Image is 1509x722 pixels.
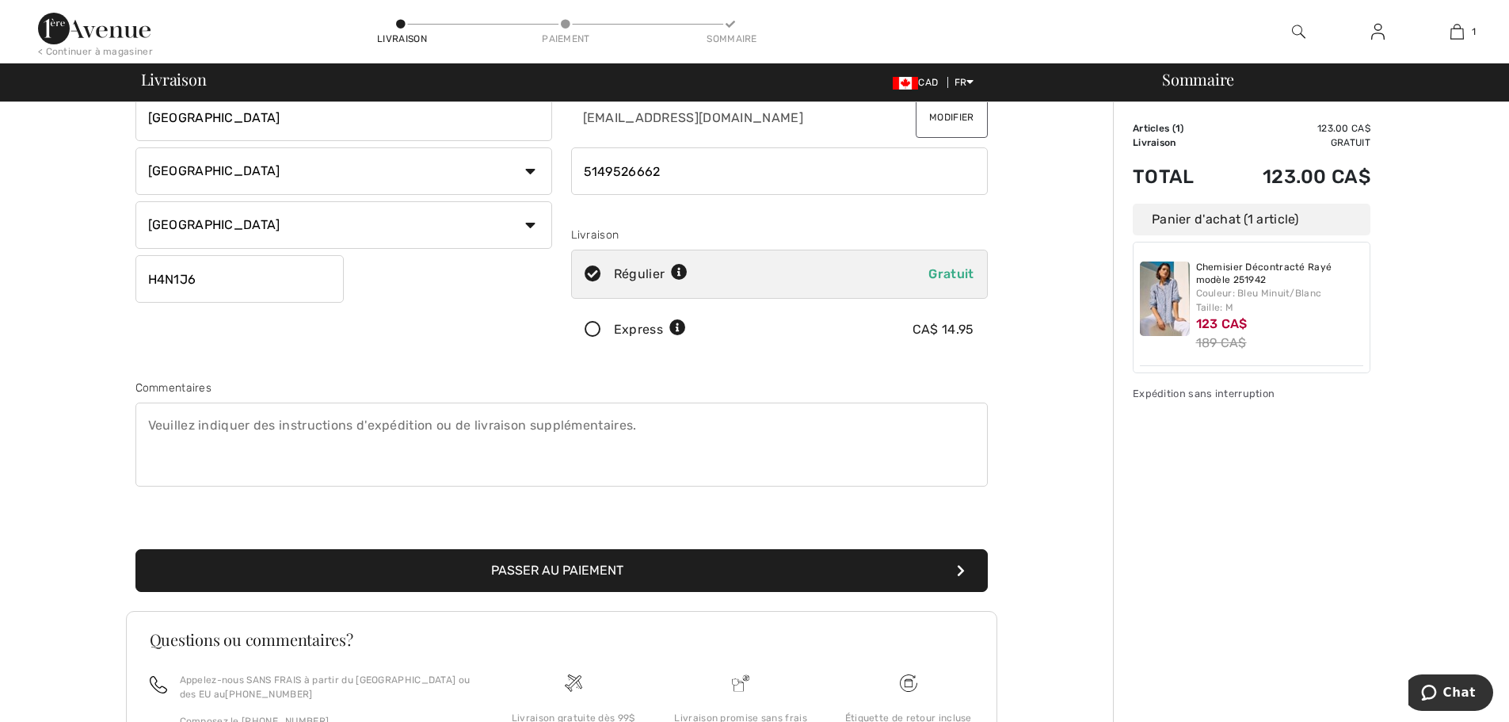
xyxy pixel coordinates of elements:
[1450,22,1464,41] img: Mon panier
[893,77,944,88] span: CAD
[1371,22,1385,41] img: Mes infos
[1292,22,1305,41] img: recherche
[225,689,312,700] a: [PHONE_NUMBER]
[135,549,988,592] button: Passer au paiement
[955,77,974,88] span: FR
[916,97,987,138] button: Modifier
[1133,150,1219,204] td: Total
[150,676,167,693] img: call
[1196,335,1247,350] s: 189 CA$
[1196,286,1364,315] div: Couleur: Bleu Minuit/Blanc Taille: M
[900,674,917,692] img: Livraison gratuite dès 99$
[571,147,988,195] input: Téléphone portable
[1143,71,1499,87] div: Sommaire
[571,227,988,243] div: Livraison
[1418,22,1496,41] a: 1
[38,44,153,59] div: < Continuer à magasiner
[377,32,425,46] div: Livraison
[1133,121,1219,136] td: Articles ( )
[135,255,344,303] input: Code Postal
[1140,262,1190,336] img: Chemisier Décontracté Rayé modèle 251942
[928,266,974,281] span: Gratuit
[1176,123,1180,134] span: 1
[707,32,754,46] div: Sommaire
[141,71,207,87] span: Livraison
[1219,121,1370,136] td: 123.00 CA$
[614,265,688,284] div: Régulier
[913,320,974,339] div: CA$ 14.95
[150,632,974,648] h3: Questions ou commentaires?
[1219,150,1370,204] td: 123.00 CA$
[1196,316,1248,331] span: 123 CA$
[38,13,151,44] img: 1ère Avenue
[1196,262,1364,286] a: Chemisier Décontracté Rayé modèle 251942
[565,674,582,692] img: Livraison gratuite dès 99$
[1219,136,1370,150] td: Gratuit
[614,320,686,339] div: Express
[180,673,471,701] p: Appelez-nous SANS FRAIS à partir du [GEOGRAPHIC_DATA] ou des EU au
[135,94,552,141] input: Ville
[732,674,749,692] img: Livraison promise sans frais de dédouanement surprise&nbsp;!
[1133,386,1370,401] div: Expédition sans interruption
[1133,136,1219,150] td: Livraison
[893,77,918,90] img: Canadian Dollar
[1472,25,1476,39] span: 1
[1358,22,1397,42] a: Se connecter
[135,380,988,396] div: Commentaires
[542,32,589,46] div: Paiement
[1408,674,1493,714] iframe: Ouvre un widget dans lequel vous pouvez chatter avec l’un de nos agents
[571,94,884,141] input: Courriel
[1133,204,1370,235] div: Panier d'achat (1 article)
